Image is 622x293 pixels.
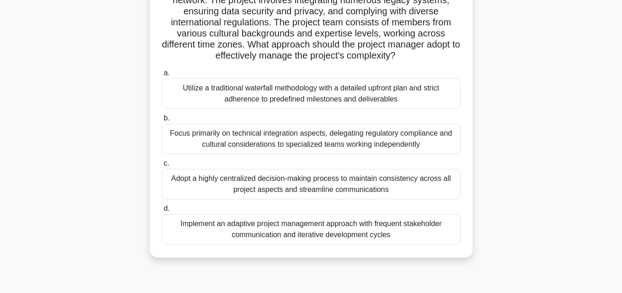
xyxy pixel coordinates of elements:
div: Implement an adaptive project management approach with frequent stakeholder communication and ite... [162,214,461,245]
div: Focus primarily on technical integration aspects, delegating regulatory compliance and cultural c... [162,124,461,154]
span: c. [164,159,169,167]
div: Adopt a highly centralized decision-making process to maintain consistency across all project asp... [162,169,461,199]
span: d. [164,204,170,212]
span: a. [164,69,170,77]
span: b. [164,114,170,122]
div: Utilize a traditional waterfall methodology with a detailed upfront plan and strict adherence to ... [162,78,461,109]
